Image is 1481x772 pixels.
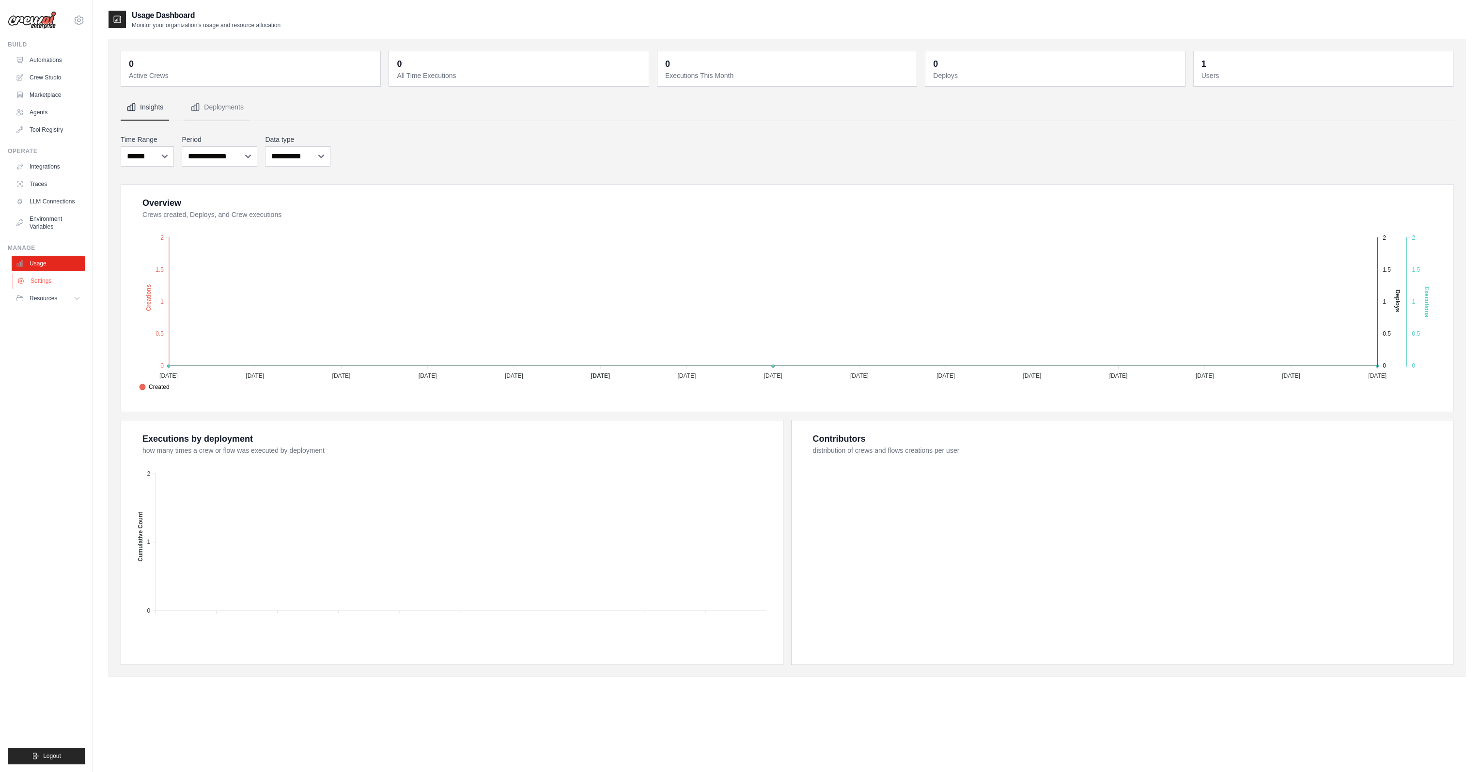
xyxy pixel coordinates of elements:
[12,105,85,120] a: Agents
[129,71,374,80] dt: Active Crews
[8,748,85,764] button: Logout
[159,372,178,379] tspan: [DATE]
[1368,372,1387,379] tspan: [DATE]
[1412,330,1420,337] tspan: 0.5
[132,21,281,29] p: Monitor your organization's usage and resource allocation
[12,194,85,209] a: LLM Connections
[1383,234,1386,241] tspan: 2
[1412,298,1415,305] tspan: 1
[160,234,164,241] tspan: 2
[397,57,402,71] div: 0
[12,211,85,234] a: Environment Variables
[121,94,169,121] button: Insights
[160,298,164,305] tspan: 1
[139,383,170,391] span: Created
[121,94,1453,121] nav: Tabs
[1383,298,1386,305] tspan: 1
[419,372,437,379] tspan: [DATE]
[142,210,1441,219] dt: Crews created, Deploys, and Crew executions
[137,511,144,561] text: Cumulative Count
[156,266,164,273] tspan: 1.5
[1412,362,1415,369] tspan: 0
[132,10,281,21] h2: Usage Dashboard
[332,372,351,379] tspan: [DATE]
[933,57,938,71] div: 0
[43,752,61,760] span: Logout
[142,446,771,455] dt: how many times a crew or flow was executed by deployment
[505,372,523,379] tspan: [DATE]
[147,470,151,477] tspan: 2
[1412,234,1415,241] tspan: 2
[1383,362,1386,369] tspan: 0
[1023,372,1041,379] tspan: [DATE]
[12,52,85,68] a: Automations
[591,372,610,379] tspan: [DATE]
[142,196,181,210] div: Overview
[12,122,85,138] a: Tool Registry
[1394,289,1401,312] text: Deploys
[12,159,85,174] a: Integrations
[185,94,249,121] button: Deployments
[121,135,174,144] label: Time Range
[1201,57,1206,71] div: 1
[246,372,264,379] tspan: [DATE]
[160,362,164,369] tspan: 0
[1196,372,1214,379] tspan: [DATE]
[764,372,782,379] tspan: [DATE]
[13,273,86,289] a: Settings
[145,284,152,311] text: Creations
[1412,266,1420,273] tspan: 1.5
[936,372,955,379] tspan: [DATE]
[30,294,57,302] span: Resources
[12,291,85,306] button: Resources
[156,330,164,337] tspan: 0.5
[397,71,642,80] dt: All Time Executions
[1423,286,1430,317] text: Executions
[1201,71,1447,80] dt: Users
[665,71,911,80] dt: Executions This Month
[677,372,696,379] tspan: [DATE]
[665,57,670,71] div: 0
[1383,266,1391,273] tspan: 1.5
[8,147,85,155] div: Operate
[8,244,85,252] div: Manage
[933,71,1179,80] dt: Deploys
[1282,372,1300,379] tspan: [DATE]
[147,539,151,545] tspan: 1
[265,135,330,144] label: Data type
[129,57,134,71] div: 0
[182,135,257,144] label: Period
[813,432,866,446] div: Contributors
[147,607,151,614] tspan: 0
[142,432,253,446] div: Executions by deployment
[8,11,56,30] img: Logo
[8,41,85,48] div: Build
[12,70,85,85] a: Crew Studio
[12,256,85,271] a: Usage
[12,176,85,192] a: Traces
[12,87,85,103] a: Marketplace
[1383,330,1391,337] tspan: 0.5
[850,372,869,379] tspan: [DATE]
[813,446,1442,455] dt: distribution of crews and flows creations per user
[1109,372,1128,379] tspan: [DATE]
